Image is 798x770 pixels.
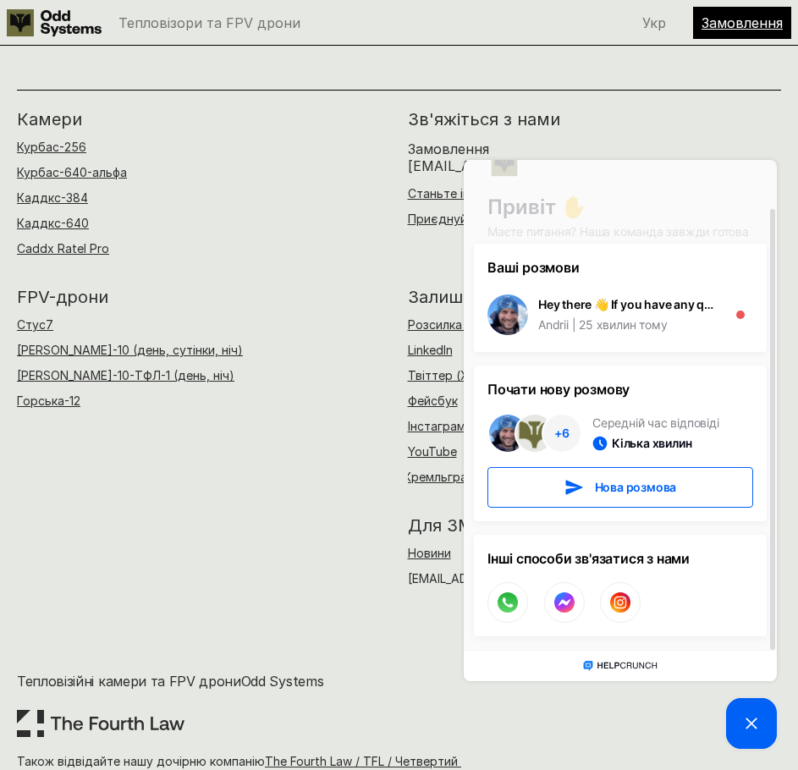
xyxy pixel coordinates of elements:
font: Залишайтеся на зв'язку [408,287,609,307]
a: Новини [408,546,451,560]
a: [PERSON_NAME]-10-ТФЛ-1 (день, ніч) [17,368,234,382]
font: Укр [642,14,666,31]
a: Станьте інвестором або благодійником [408,186,644,201]
a: Фейсбук [408,393,458,408]
font: [EMAIL_ADDRESS][DOMAIN_NAME] [408,157,648,174]
a: Твіттер (X) [408,368,474,382]
font: [EMAIL_ADDRESS][DOMAIN_NAME] [408,571,607,586]
font: Для ЗМІ [408,515,479,536]
font: Odd Systems [241,673,323,690]
a: [PERSON_NAME]-10 (день, сутінки, ніч) [17,343,243,357]
a: Замовлення [702,14,783,31]
a: Курбас-640-альфа [17,165,127,179]
a: LinkedIn [408,343,453,357]
a: Приєднуйтесь до нашої команди [408,212,605,226]
a: Розсилка електронною поштою [408,317,597,332]
a: Стус7 [17,317,53,332]
a: Курбас-256 [17,140,86,154]
a: Caddx Ratel Pro [17,241,109,256]
a: Горська-12 [17,393,80,408]
a: Кремльграма [404,470,482,484]
a: Каддкс-640 [17,216,89,230]
a: Каддкс-384 [17,190,88,205]
font: Тепловізори та FPV дрони [118,14,300,31]
font: Замовлення [408,140,489,157]
a: YouTube [408,444,457,459]
iframe: HelpCrunch [460,156,781,753]
font: Зв'яжіться з нами [408,109,560,129]
a: Інстаграм [408,419,465,433]
font: FPV-дрони [17,287,108,307]
font: Камери [17,109,82,129]
font: Тепловізійні камери та FPV дрони [17,673,241,690]
font: Також відвідайте нашу дочірню компанію [17,754,265,768]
